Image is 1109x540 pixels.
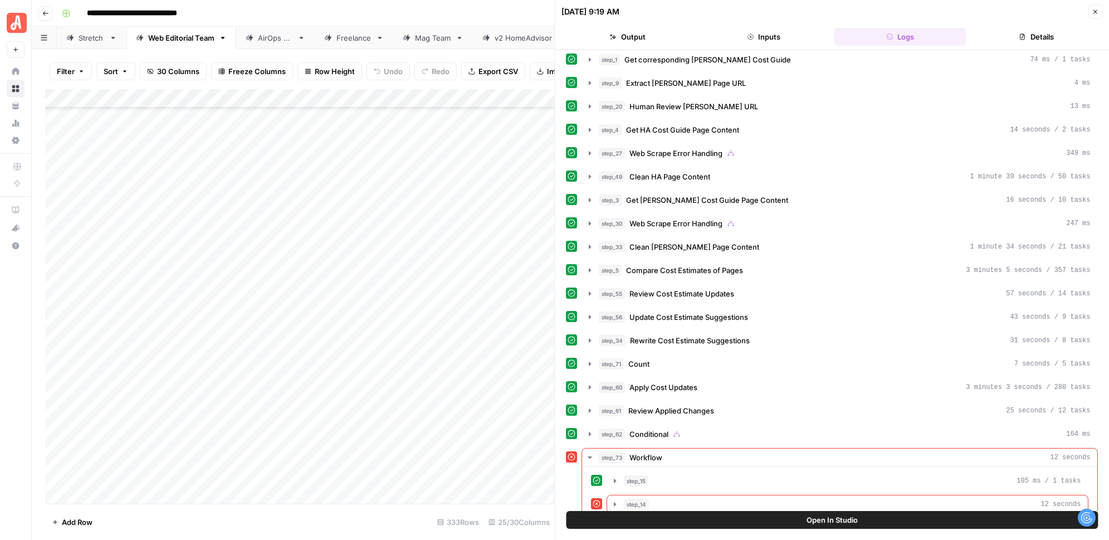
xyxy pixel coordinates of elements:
[583,144,1098,162] button: 349 ms
[50,62,92,80] button: Filter
[599,452,626,463] span: step_73
[7,9,25,37] button: Workspace: Angi
[599,429,626,440] span: step_62
[415,32,451,43] div: Mag Team
[807,514,858,526] span: Open In Studio
[315,27,393,49] a: Freelance
[1007,406,1091,416] span: 25 seconds / 12 tasks
[1010,335,1091,346] span: 31 seconds / 8 tasks
[432,66,450,77] span: Redo
[583,285,1098,303] button: 57 seconds / 14 tasks
[599,335,626,346] span: step_34
[562,6,620,17] div: [DATE] 9:19 AM
[1030,55,1091,65] span: 74 ms / 1 tasks
[599,358,624,369] span: step_71
[583,332,1098,349] button: 31 seconds / 8 tasks
[530,62,594,80] button: Import CSV
[79,32,105,43] div: Stretch
[211,62,293,80] button: Freeze Columns
[630,218,723,229] span: Web Scrape Error Handling
[599,124,622,135] span: step_4
[630,241,760,252] span: Clean [PERSON_NAME] Page Content
[627,265,744,276] span: Compare Cost Estimates of Pages
[834,28,966,46] button: Logs
[630,312,749,323] span: Update Cost Estimate Suggestions
[1071,101,1091,111] span: 13 ms
[258,32,293,43] div: AirOps QA
[1067,429,1091,439] span: 164 ms
[599,241,626,252] span: step_33
[367,62,410,80] button: Undo
[1041,499,1081,509] span: 12 seconds
[1067,148,1091,158] span: 349 ms
[7,220,24,236] div: What's new?
[96,62,135,80] button: Sort
[45,513,99,531] button: Add Row
[7,237,25,255] button: Help + Support
[599,171,626,182] span: step_49
[631,335,750,346] span: Rewrite Cost Estimate Suggestions
[599,405,624,416] span: step_61
[7,132,25,149] a: Settings
[461,62,525,80] button: Export CSV
[627,77,746,89] span: Extract [PERSON_NAME] Page URL
[484,513,555,531] div: 25/30 Columns
[157,66,199,77] span: 30 Columns
[57,66,75,77] span: Filter
[414,62,457,80] button: Redo
[583,74,1098,92] button: 4 ms
[495,32,598,43] div: v2 HomeAdvisor Cost Guides
[630,148,723,159] span: Web Scrape Error Handling
[547,66,587,77] span: Import CSV
[630,288,735,299] span: Review Cost Estimate Updates
[583,261,1098,279] button: 3 minutes 5 seconds / 357 tasks
[7,97,25,115] a: Your Data
[57,27,126,49] a: Stretch
[599,77,622,89] span: step_9
[1010,312,1091,322] span: 43 seconds / 9 tasks
[7,114,25,132] a: Usage
[608,495,1088,513] button: 12 seconds
[599,101,626,112] span: step_20
[630,101,759,112] span: Human Review [PERSON_NAME] URL
[583,168,1098,186] button: 1 minute 39 seconds / 50 tasks
[583,449,1098,466] button: 12 seconds
[7,219,25,237] button: What's new?
[104,66,118,77] span: Sort
[473,27,619,49] a: v2 HomeAdvisor Cost Guides
[140,62,207,80] button: 30 Columns
[599,218,626,229] span: step_30
[583,51,1098,69] button: 74 ms / 1 tasks
[599,265,622,276] span: step_5
[627,124,740,135] span: Get HA Cost Guide Page Content
[7,80,25,98] a: Browse
[1010,125,1091,135] span: 14 seconds / 2 tasks
[583,191,1098,209] button: 16 seconds / 10 tasks
[599,194,622,206] span: step_3
[1007,195,1091,205] span: 16 seconds / 10 tasks
[7,13,27,33] img: Angi Logo
[583,402,1098,420] button: 25 seconds / 12 tasks
[583,98,1098,115] button: 13 ms
[583,238,1098,256] button: 1 minute 34 seconds / 21 tasks
[698,28,830,46] button: Inputs
[7,201,25,219] a: AirOps Academy
[583,308,1098,326] button: 43 seconds / 9 tasks
[566,511,1098,529] button: Open In Studio
[583,467,1098,518] div: 12 seconds
[297,62,362,80] button: Row Height
[599,148,626,159] span: step_27
[583,378,1098,396] button: 3 minutes 3 seconds / 280 tasks
[627,194,789,206] span: Get [PERSON_NAME] Cost Guide Page Content
[1074,78,1091,88] span: 4 ms
[966,382,1091,392] span: 3 minutes 3 seconds / 280 tasks
[583,121,1098,139] button: 14 seconds / 2 tasks
[562,28,694,46] button: Output
[970,28,1102,46] button: Details
[478,66,518,77] span: Export CSV
[629,358,650,369] span: Count
[624,475,649,487] span: step_15
[1014,359,1091,369] span: 7 seconds / 5 tasks
[1017,476,1081,486] span: 105 ms / 1 tasks
[126,27,236,49] a: Web Editorial Team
